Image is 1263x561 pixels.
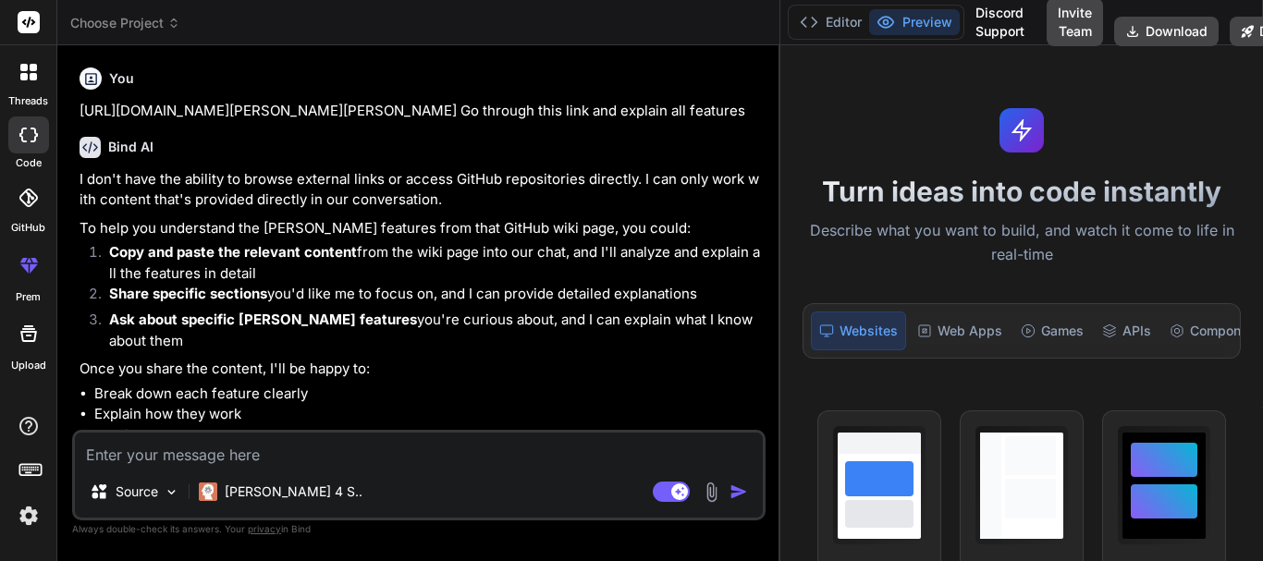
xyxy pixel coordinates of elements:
[80,359,762,380] p: Once you share the content, I'll be happy to:
[869,9,960,35] button: Preview
[108,138,153,156] h6: Bind AI
[80,101,762,122] p: [URL][DOMAIN_NAME][PERSON_NAME][PERSON_NAME] Go through this link and explain all features
[80,169,762,211] p: I don't have the ability to browse external links or access GitHub repositories directly. I can o...
[1013,311,1091,350] div: Games
[701,482,722,503] img: attachment
[248,523,281,534] span: privacy
[199,482,217,501] img: Claude 4 Sonnet
[164,484,179,500] img: Pick Models
[910,311,1010,350] div: Web Apps
[16,155,42,171] label: code
[225,482,362,501] p: [PERSON_NAME] 4 S..
[109,284,762,305] p: you'd like me to focus on, and I can provide detailed explanations
[13,500,44,531] img: settings
[8,93,48,109] label: threads
[116,482,158,501] p: Source
[94,404,762,425] li: Explain how they work
[94,425,762,446] li: Provide examples where relevant
[11,358,46,373] label: Upload
[791,175,1252,208] h1: Turn ideas into code instantly
[109,285,267,302] strong: Share specific sections
[80,218,762,239] p: To help you understand the [PERSON_NAME] features from that GitHub wiki page, you could:
[109,242,762,284] p: from the wiki page into our chat, and I'll analyze and explain all the features in detail
[792,9,869,35] button: Editor
[70,14,180,32] span: Choose Project
[109,311,417,328] strong: Ask about specific [PERSON_NAME] features
[72,520,766,538] p: Always double-check its answers. Your in Bind
[730,482,748,501] img: icon
[109,310,762,351] p: you're curious about, and I can explain what I know about them
[1095,311,1159,350] div: APIs
[791,219,1252,266] p: Describe what you want to build, and watch it come to life in real-time
[16,289,41,305] label: prem
[1114,17,1219,46] button: Download
[11,220,45,236] label: GitHub
[109,69,134,88] h6: You
[811,311,906,350] div: Websites
[109,243,357,261] strong: Copy and paste the relevant content
[94,384,762,405] li: Break down each feature clearly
